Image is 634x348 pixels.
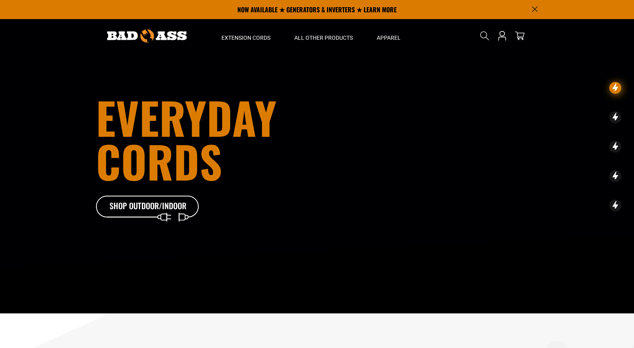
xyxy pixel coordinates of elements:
[294,34,353,41] span: All Other Products
[96,95,361,183] h1: Everyday cords
[96,196,200,218] a: Shop Outdoor/Indoor
[209,19,282,52] summary: Extension Cords
[478,29,491,42] summary: Search
[221,34,270,41] span: Extension Cords
[107,29,187,43] img: Bad Ass Extension Cords
[365,19,413,52] summary: Apparel
[377,34,401,41] span: Apparel
[282,19,365,52] summary: All Other Products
